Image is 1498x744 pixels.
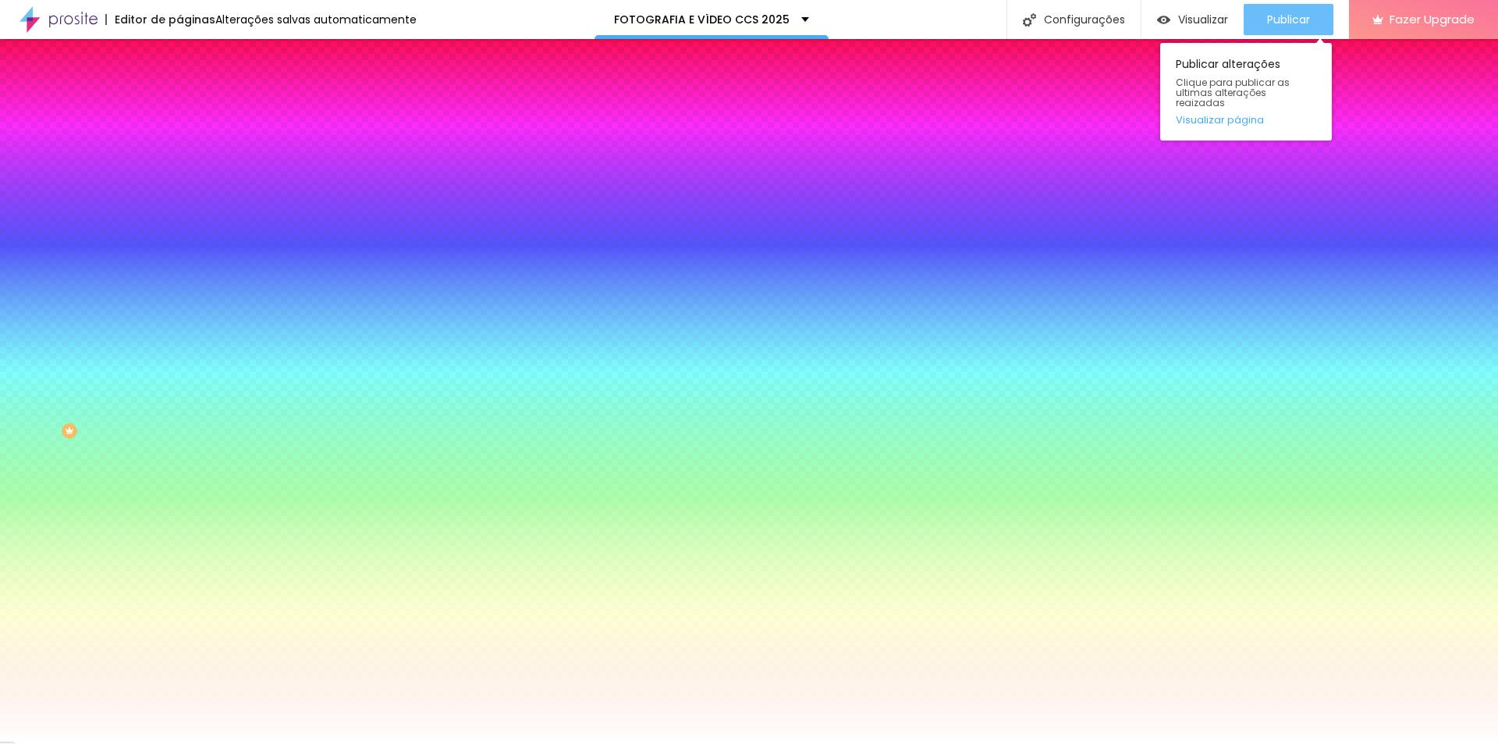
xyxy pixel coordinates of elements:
[215,14,417,25] div: Alterações salvas automaticamente
[105,14,215,25] div: Editor de páginas
[1390,12,1475,26] span: Fazer Upgrade
[614,14,790,25] p: FOTOGRAFIA E VÍDEO CCS 2025
[1178,13,1228,26] span: Visualizar
[1160,43,1332,141] div: Publicar alterações
[1176,77,1316,109] span: Clique para publicar as ultimas alterações reaizadas
[1157,13,1170,27] img: view-1.svg
[1244,4,1333,35] button: Publicar
[1141,4,1244,35] button: Visualizar
[1023,13,1036,27] img: Icone
[1176,115,1316,125] a: Visualizar página
[1267,13,1310,26] span: Publicar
